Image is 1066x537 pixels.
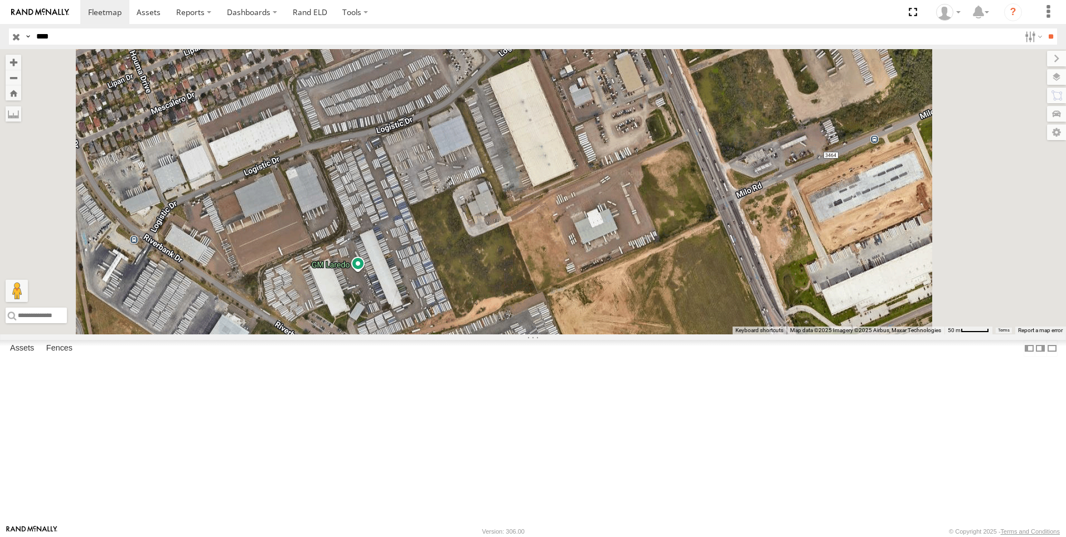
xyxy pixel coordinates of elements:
[1047,124,1066,140] label: Map Settings
[11,8,69,16] img: rand-logo.svg
[6,106,21,122] label: Measure
[4,341,40,356] label: Assets
[735,327,783,334] button: Keyboard shortcuts
[1018,327,1063,333] a: Report a map error
[23,28,32,45] label: Search Query
[1035,340,1046,356] label: Dock Summary Table to the Right
[1004,3,1022,21] i: ?
[790,327,941,333] span: Map data ©2025 Imagery ©2025 Airbus, Maxar Technologies
[6,526,57,537] a: Visit our Website
[6,70,21,85] button: Zoom out
[944,327,992,334] button: Map Scale: 50 m per 47 pixels
[932,4,965,21] div: Norma Casillas
[1046,340,1058,356] label: Hide Summary Table
[1024,340,1035,356] label: Dock Summary Table to the Left
[41,341,78,356] label: Fences
[6,85,21,100] button: Zoom Home
[1001,528,1060,535] a: Terms and Conditions
[482,528,525,535] div: Version: 306.00
[6,280,28,302] button: Drag Pegman onto the map to open Street View
[6,55,21,70] button: Zoom in
[948,327,961,333] span: 50 m
[998,328,1010,333] a: Terms (opens in new tab)
[1020,28,1044,45] label: Search Filter Options
[949,528,1060,535] div: © Copyright 2025 -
